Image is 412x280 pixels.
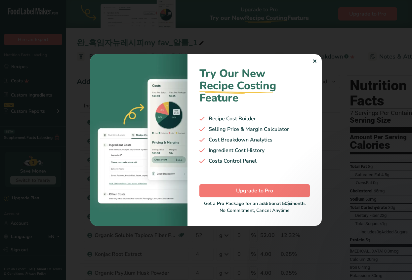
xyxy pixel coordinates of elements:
div: ✕ [312,58,317,65]
span: Recipe Costing [199,78,276,93]
h1: Try Our New Feature [199,67,310,104]
div: Selling Price & Margin Calculator [199,125,310,133]
div: Cost Breakdown Analytics [199,136,310,144]
div: No Commitment, Cancel Anytime [199,200,310,214]
button: Upgrade to Pro [199,184,310,197]
div: Recipe Cost Builder [199,115,310,123]
div: Costs Control Panel [199,157,310,165]
img: costing-image-1.bb94421.webp [90,54,187,225]
div: Get a Pro Package for an additional 50$/month. [199,200,310,207]
div: Ingredient Cost History [199,146,310,154]
span: Upgrade to Pro [236,187,273,195]
iframe: Intercom live chat [390,258,405,273]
